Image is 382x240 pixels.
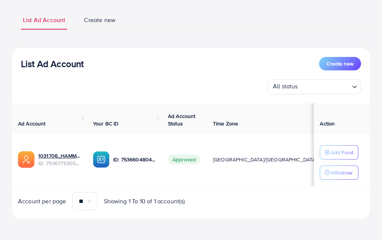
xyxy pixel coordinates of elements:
[319,57,361,70] button: Create new
[300,81,349,92] input: Search for option
[84,16,115,24] span: Create new
[38,152,81,160] a: 1031706_HAMMAD AGENCY_1754792673854
[21,58,84,69] h3: List Ad Account
[104,197,185,206] span: Showing 1 To 10 of 1 account(s)
[23,16,65,24] span: List Ad Account
[38,152,81,167] div: <span class='underline'>1031706_HAMMAD AGENCY_1754792673854</span></br>7536775305621553159
[38,160,81,167] span: ID: 7536775305621553159
[327,60,354,67] span: Create new
[331,148,354,157] p: Add Fund
[320,165,358,180] button: Withdraw
[271,80,300,92] span: All status
[267,79,361,94] div: Search for option
[93,151,109,168] img: ic-ba-acc.ded83a64.svg
[93,120,119,127] span: Your BC ID
[18,120,46,127] span: Ad Account
[18,197,66,206] span: Account per page
[320,145,358,160] button: Add Fund
[350,206,376,234] iframe: Chat
[213,156,317,163] span: [GEOGRAPHIC_DATA]/[GEOGRAPHIC_DATA]
[168,112,196,127] span: Ad Account Status
[331,168,352,177] p: Withdraw
[18,151,34,168] img: ic-ads-acc.e4c84228.svg
[320,120,335,127] span: Action
[213,120,238,127] span: Time Zone
[168,155,200,164] span: Approved
[113,155,156,164] p: ID: 7536604804786438145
